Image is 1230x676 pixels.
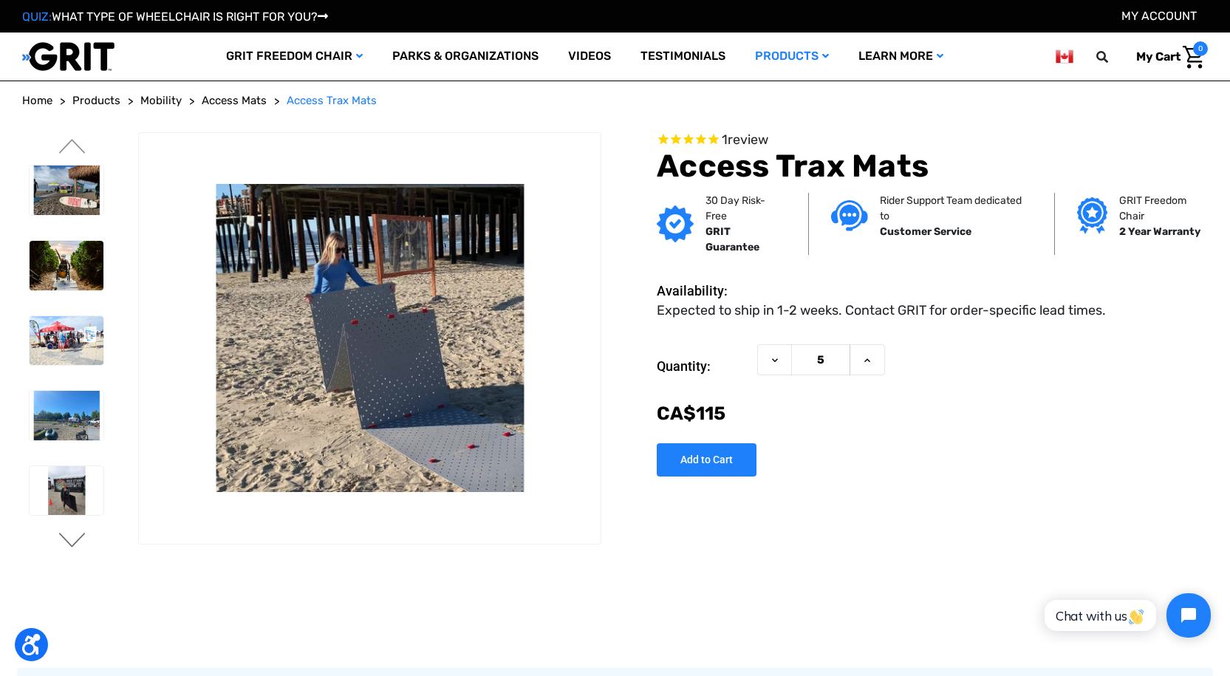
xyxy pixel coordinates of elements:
[30,241,103,290] img: Access Trax Mats
[657,132,1208,148] span: Rated 5.0 out of 5 stars 1 reviews
[22,41,115,72] img: GRIT All-Terrain Wheelchair and Mobility Equipment
[30,316,103,366] img: Access Trax Mats
[880,225,971,238] strong: Customer Service
[287,92,377,109] a: Access Trax Mats
[1028,581,1223,650] iframe: Tidio Chat
[140,92,182,109] a: Mobility
[626,33,740,81] a: Testimonials
[211,33,377,81] a: GRIT Freedom Chair
[1077,197,1107,234] img: Grit freedom
[657,281,750,301] dt: Availability:
[657,301,1106,321] dd: Expected to ship in 1-2 weeks. Contact GRIT for order-specific lead times.
[657,403,725,424] span: CA$‌115
[1119,225,1200,238] strong: 2 Year Warranty
[657,205,694,242] img: GRIT Guarantee
[553,33,626,81] a: Videos
[22,10,52,24] span: QUIZ:
[30,165,103,215] img: Access Trax Mats
[1119,193,1213,224] p: GRIT Freedom Chair
[22,92,1208,109] nav: Breadcrumb
[844,33,958,81] a: Learn More
[1121,9,1197,23] a: Account
[287,94,377,107] span: Access Trax Mats
[728,132,768,148] span: review
[57,533,88,550] button: Go to slide 3 of 6
[1193,41,1208,56] span: 0
[722,132,768,148] span: 1 reviews
[1125,41,1208,72] a: Cart with 0 items
[140,94,182,107] span: Mobility
[1136,49,1181,64] span: My Cart
[57,139,88,157] button: Go to slide 1 of 6
[740,33,844,81] a: Products
[657,148,1208,185] h1: Access Trax Mats
[30,466,103,516] img: Access Trax Mats
[22,10,328,24] a: QUIZ:WHAT TYPE OF WHEELCHAIR IS RIGHT FOR YOU?
[202,94,267,107] span: Access Mats
[202,92,267,109] a: Access Mats
[657,443,756,477] input: Add to Cart
[22,92,52,109] a: Home
[1056,47,1073,66] img: ca.png
[831,200,868,231] img: Customer service
[377,33,553,81] a: Parks & Organizations
[880,193,1032,224] p: Rider Support Team dedicated to
[705,193,786,224] p: 30 Day Risk-Free
[657,344,750,389] label: Quantity:
[72,92,120,109] a: Products
[705,225,759,253] strong: GRIT Guarantee
[72,94,120,107] span: Products
[1103,41,1125,72] input: Search
[30,391,103,440] img: Access Trax Mats
[1183,46,1204,69] img: Cart
[22,94,52,107] span: Home
[139,184,601,492] img: Access Trax Mats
